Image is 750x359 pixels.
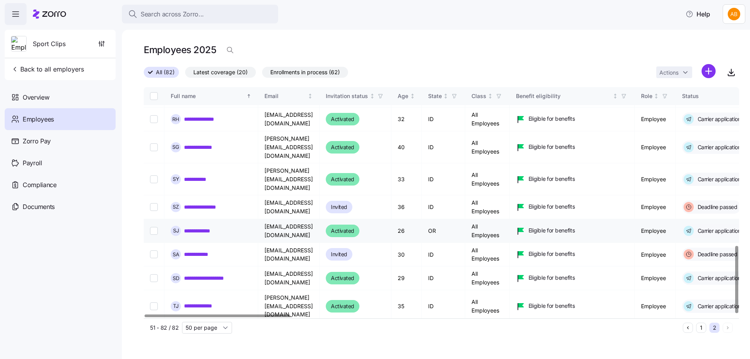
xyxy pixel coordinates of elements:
span: Eligible for benefits [529,274,575,282]
h1: Employees 2025 [144,44,216,56]
td: ID [422,243,465,266]
td: 36 [391,195,422,219]
span: Back to all employers [11,64,84,74]
span: Activated [331,302,354,311]
td: ID [422,163,465,195]
span: Deadline passed [695,250,737,258]
span: T J [173,304,179,309]
td: ID [422,195,465,219]
span: Activated [331,175,354,184]
button: Help [679,6,716,22]
img: 42a6513890f28a9d591cc60790ab6045 [728,8,740,20]
div: Sorted ascending [246,93,252,99]
div: Role [641,92,652,100]
td: 40 [391,131,422,163]
span: Activated [331,226,354,236]
td: [PERSON_NAME][EMAIL_ADDRESS][DOMAIN_NAME] [258,131,320,163]
span: Eligible for benefits [529,250,575,258]
input: Select all records [150,92,158,100]
div: Benefit eligibility [516,92,611,100]
div: Status [682,92,739,100]
input: Select record 23 [150,143,158,151]
span: R H [172,117,179,122]
div: Email [264,92,306,100]
td: All Employees [465,266,510,290]
td: [EMAIL_ADDRESS][DOMAIN_NAME] [258,219,320,243]
td: All Employees [465,163,510,195]
span: S J [173,228,179,233]
span: Documents [23,202,55,212]
span: Eligible for benefits [529,302,575,310]
span: S Z [173,204,179,209]
input: Select record 24 [150,175,158,183]
td: 32 [391,107,422,131]
input: Select record 29 [150,302,158,310]
button: Back to all employers [8,61,87,77]
span: Employees [23,114,54,124]
span: Eligible for benefits [529,227,575,234]
span: Activated [331,273,354,283]
th: Full nameSorted ascending [164,87,258,105]
div: State [428,92,442,100]
span: Invited [331,202,347,212]
button: 1 [696,323,706,333]
div: Not sorted [654,93,659,99]
span: Overview [23,93,49,102]
td: [EMAIL_ADDRESS][DOMAIN_NAME] [258,195,320,219]
td: 29 [391,266,422,290]
td: Employee [635,219,676,243]
div: Not sorted [487,93,493,99]
span: Actions [659,70,679,75]
div: Not sorted [410,93,415,99]
td: Employee [635,163,676,195]
span: S G [172,145,179,150]
td: 33 [391,163,422,195]
span: Sport Clips [33,39,66,49]
td: Employee [635,266,676,290]
td: All Employees [465,290,510,322]
button: Search across Zorro... [122,5,278,23]
div: Not sorted [612,93,618,99]
th: RoleNot sorted [635,87,676,105]
span: All (82) [156,67,175,77]
span: Help [686,9,710,19]
th: EmailNot sorted [258,87,320,105]
span: Payroll [23,158,42,168]
td: [PERSON_NAME][EMAIL_ADDRESS][DOMAIN_NAME] [258,290,320,322]
td: 30 [391,243,422,266]
td: [PERSON_NAME][EMAIL_ADDRESS][DOMAIN_NAME] [258,163,320,195]
td: [EMAIL_ADDRESS][DOMAIN_NAME] [258,266,320,290]
th: AgeNot sorted [391,87,422,105]
td: All Employees [465,107,510,131]
div: Not sorted [370,93,375,99]
td: Employee [635,290,676,322]
div: Not sorted [443,93,448,99]
a: Zorro Pay [5,130,116,152]
th: Invitation statusNot sorted [320,87,391,105]
div: Invitation status [326,92,368,100]
span: S D [173,276,179,281]
a: Overview [5,86,116,108]
span: S Y [173,177,179,182]
button: 2 [709,323,720,333]
input: Select record 28 [150,274,158,282]
input: Select record 26 [150,227,158,235]
td: Employee [635,243,676,266]
td: [EMAIL_ADDRESS][DOMAIN_NAME] [258,107,320,131]
td: ID [422,266,465,290]
td: All Employees [465,195,510,219]
div: Not sorted [307,93,313,99]
td: All Employees [465,219,510,243]
span: Compliance [23,180,57,190]
a: Payroll [5,152,116,174]
td: ID [422,107,465,131]
td: [EMAIL_ADDRESS][DOMAIN_NAME] [258,243,320,266]
th: ClassNot sorted [465,87,510,105]
span: 51 - 82 / 82 [150,324,179,332]
td: Employee [635,107,676,131]
th: Benefit eligibilityNot sorted [510,87,635,105]
td: ID [422,290,465,322]
td: All Employees [465,131,510,163]
td: 26 [391,219,422,243]
td: 35 [391,290,422,322]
